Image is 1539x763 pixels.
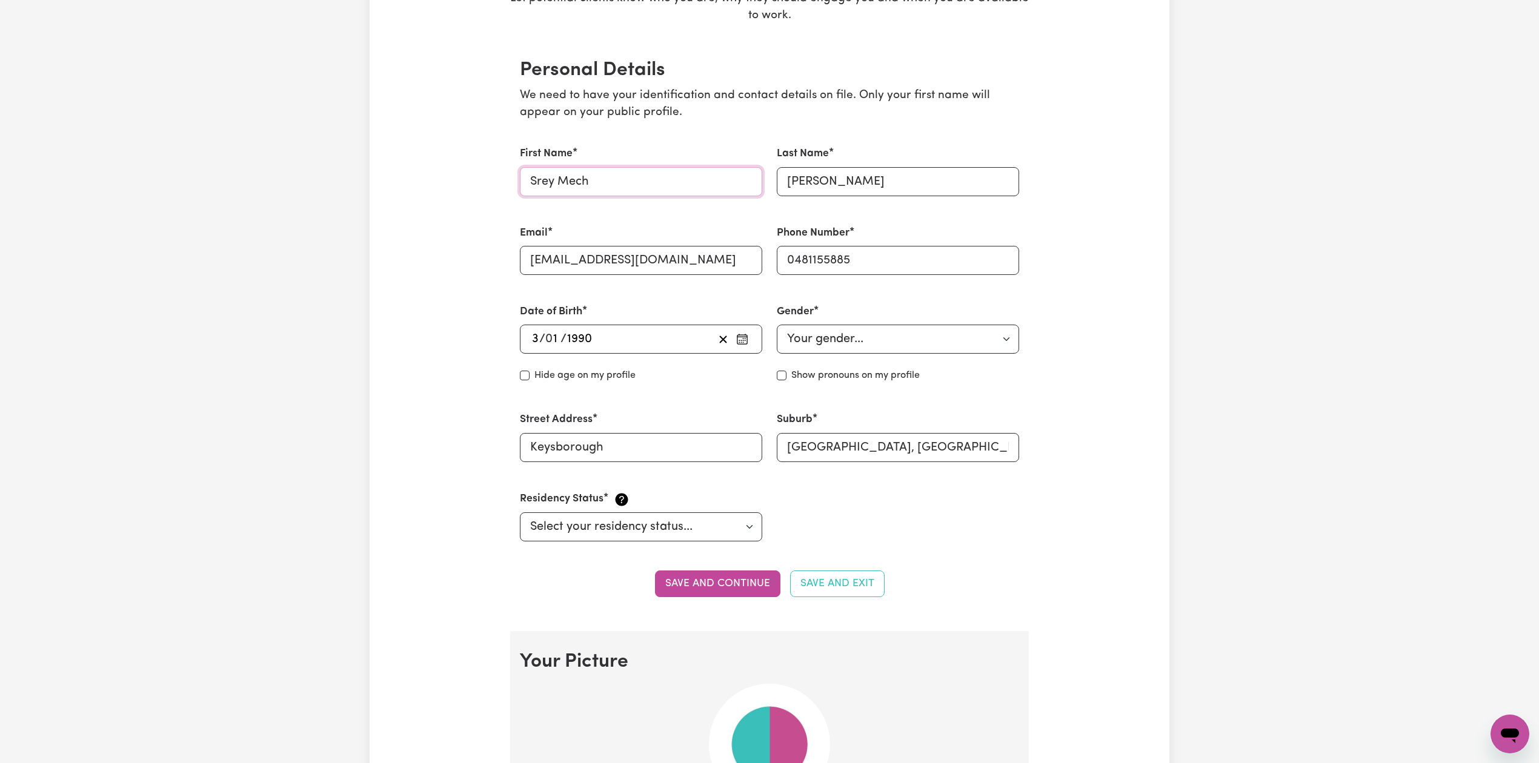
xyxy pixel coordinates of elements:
[520,146,573,162] label: First Name
[567,330,593,348] input: ----
[790,570,885,597] button: Save and Exit
[520,491,603,507] label: Residency Status
[1491,715,1529,753] iframe: Button to launch messaging window
[539,332,545,346] span: /
[777,412,813,428] label: Suburb
[791,368,920,383] label: Show pronouns on my profile
[534,368,636,383] label: Hide age on my profile
[520,412,593,428] label: Street Address
[777,146,829,162] label: Last Name
[545,333,553,345] span: 0
[520,225,548,241] label: Email
[520,59,1019,82] h2: Personal Details
[655,570,780,597] button: Save and continue
[560,332,567,346] span: /
[520,87,1019,122] p: We need to have your identification and contact details on file. Only your first name will appear...
[777,225,849,241] label: Phone Number
[777,433,1019,462] input: e.g. North Bondi, New South Wales
[777,304,814,320] label: Gender
[520,304,582,320] label: Date of Birth
[531,330,539,348] input: --
[546,330,560,348] input: --
[520,650,1019,673] h2: Your Picture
